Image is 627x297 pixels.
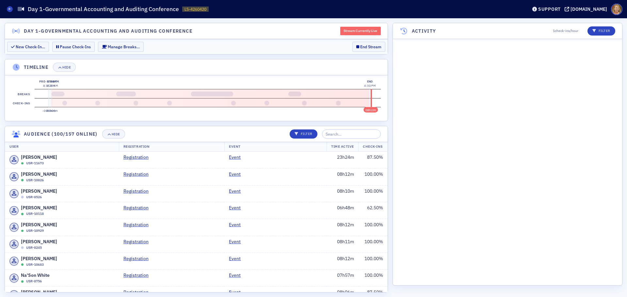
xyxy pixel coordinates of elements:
[123,171,153,178] a: Registration
[21,289,57,296] span: [PERSON_NAME]
[123,272,153,279] a: Registration
[43,84,55,87] time: 8:15 AM
[17,89,31,98] label: Breaks
[42,109,56,112] time: -00h04m
[322,129,381,139] input: Search…
[24,64,48,71] h4: Timeline
[21,188,57,195] span: [PERSON_NAME]
[229,171,246,178] a: Event
[53,63,76,72] button: Hide
[21,272,50,279] span: Na'Son White
[340,27,381,35] div: Stream Currently Live
[46,84,58,87] time: 8:20 AM
[21,154,57,161] span: [PERSON_NAME]
[229,204,246,211] a: Event
[24,131,98,138] h4: Audience (100/157 online)
[46,79,58,84] div: Start
[46,109,58,112] time: 00h00m
[358,142,387,152] th: Check-Ins
[24,28,192,35] h4: Day 1-Governmental Accounting and Auditing Conference
[553,28,578,34] span: 1 check-ins/hour
[229,154,246,161] a: Event
[327,253,359,270] td: 08h12m
[359,219,388,236] td: 100.00 %
[26,228,44,233] span: USR-10929
[119,142,225,152] th: Registration
[359,270,388,287] td: 100.00 %
[327,142,359,152] th: Time Active
[123,204,153,211] a: Registration
[123,221,153,228] a: Registration
[327,236,359,253] td: 08h11m
[52,42,95,52] button: Pause Check-Ins
[229,238,246,245] a: Event
[229,255,246,262] a: Event
[327,152,359,168] td: 23h24m
[229,289,246,296] a: Event
[62,66,71,69] div: Hide
[21,246,24,249] div: Offline
[565,7,609,11] button: [DOMAIN_NAME]
[7,42,49,52] button: New Check-In…
[359,152,388,168] td: 87.50 %
[26,161,44,166] span: USR-11673
[352,42,385,52] button: End Stream
[224,142,327,152] th: Event
[123,154,153,161] a: Registration
[39,79,59,84] div: Pre-stream
[359,168,388,185] td: 100.00 %
[359,202,388,219] td: 62.50 %
[102,129,125,139] button: Hide
[327,185,359,202] td: 08h10m
[592,28,610,34] p: Filter
[26,279,42,284] span: USR-8756
[11,98,31,108] label: Check-ins
[5,142,119,152] th: User
[412,28,436,35] h4: Activity
[587,26,615,36] button: Filter
[327,219,359,236] td: 08h12m
[123,188,153,195] a: Registration
[290,129,317,139] button: Filter
[611,4,622,15] span: Profile
[123,255,153,262] a: Registration
[327,168,359,185] td: 08h12m
[26,211,44,216] span: USR-10118
[21,263,24,266] div: Online
[571,6,607,12] div: [DOMAIN_NAME]
[26,262,44,267] span: USR-10683
[295,131,313,137] p: Filter
[123,238,153,245] a: Registration
[26,195,42,200] span: USR-8526
[364,84,376,87] time: 4:30 PM
[364,79,376,84] div: End
[98,42,144,52] button: Manage Breaks…
[21,171,57,178] span: [PERSON_NAME]
[359,185,388,202] td: 100.00 %
[21,230,24,232] div: Online
[21,255,57,262] span: [PERSON_NAME]
[28,5,179,13] h1: Day 1-Governmental Accounting and Auditing Conference
[21,280,24,283] div: Online
[26,245,42,250] span: USR-8245
[365,108,376,112] time: 08h12m
[21,179,24,182] div: Online
[112,132,120,136] div: Hide
[21,213,24,215] div: Online
[26,178,44,183] span: USR-10826
[229,221,246,228] a: Event
[21,238,57,245] span: [PERSON_NAME]
[21,196,24,199] div: Offline
[21,221,57,228] span: [PERSON_NAME]
[327,270,359,287] td: 07h57m
[359,236,388,253] td: 100.00 %
[229,188,246,195] a: Event
[327,202,359,219] td: 06h48m
[359,253,388,270] td: 100.00 %
[229,272,246,279] a: Event
[123,289,153,296] a: Registration
[185,7,206,12] span: LS-4260420
[21,204,57,211] span: [PERSON_NAME]
[21,162,24,165] div: Online
[538,6,561,12] div: Support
